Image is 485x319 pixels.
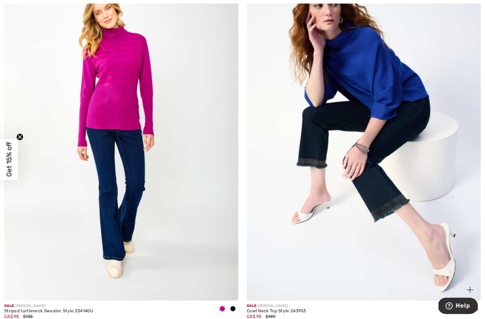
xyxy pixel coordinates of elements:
[247,304,256,308] span: Sale
[16,134,23,141] button: Close teaser
[247,309,306,314] div: Cowl Neck Top Style 243953
[4,309,93,314] div: Striped turtleneck Sweater Style 234140U
[4,304,14,308] span: Sale
[467,287,473,293] img: plus_v2.svg
[247,314,262,319] span: CA$ 95
[266,314,276,319] span: $189
[438,298,478,315] iframe: Opens a widget where you can find more information
[4,303,93,309] div: [PERSON_NAME]
[228,303,238,315] div: Black
[217,303,228,315] div: Magenta
[247,303,306,309] div: [PERSON_NAME]
[5,142,13,177] span: Get 15% off
[4,314,19,319] span: CA$ 95
[23,314,33,319] span: $135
